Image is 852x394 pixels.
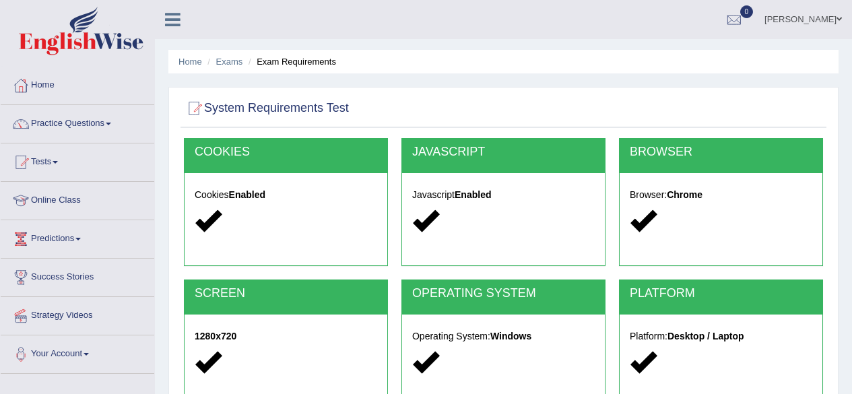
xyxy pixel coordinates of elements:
[178,57,202,67] a: Home
[630,145,812,159] h2: BROWSER
[195,190,377,200] h5: Cookies
[1,182,154,216] a: Online Class
[667,331,744,341] strong: Desktop / Laptop
[740,5,754,18] span: 0
[490,331,531,341] strong: Windows
[412,190,595,200] h5: Javascript
[216,57,243,67] a: Exams
[245,55,336,68] li: Exam Requirements
[412,287,595,300] h2: OPERATING SYSTEM
[195,331,236,341] strong: 1280x720
[1,335,154,369] a: Your Account
[630,331,812,341] h5: Platform:
[455,189,491,200] strong: Enabled
[184,98,349,119] h2: System Requirements Test
[195,145,377,159] h2: COOKIES
[630,287,812,300] h2: PLATFORM
[1,67,154,100] a: Home
[630,190,812,200] h5: Browser:
[1,220,154,254] a: Predictions
[229,189,265,200] strong: Enabled
[412,145,595,159] h2: JAVASCRIPT
[1,259,154,292] a: Success Stories
[195,287,377,300] h2: SCREEN
[667,189,702,200] strong: Chrome
[1,297,154,331] a: Strategy Videos
[412,331,595,341] h5: Operating System:
[1,143,154,177] a: Tests
[1,105,154,139] a: Practice Questions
